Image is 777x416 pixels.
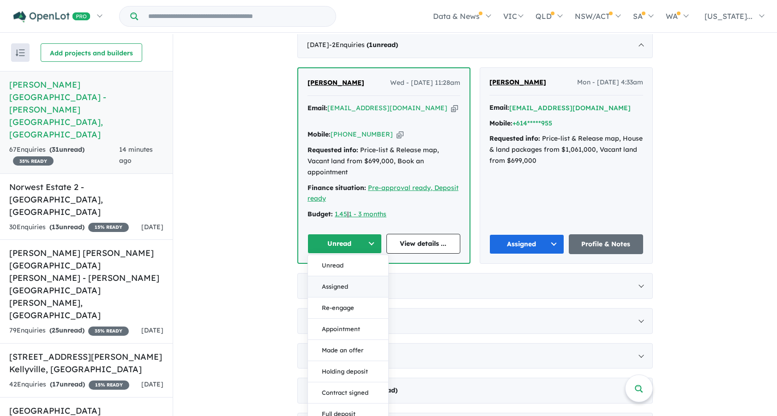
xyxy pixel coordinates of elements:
strong: ( unread) [49,145,84,154]
div: | [307,209,460,220]
strong: Finance situation: [307,184,366,192]
a: [PHONE_NUMBER] [331,130,393,138]
img: sort.svg [16,49,25,56]
strong: Budget: [307,210,333,218]
div: Price-list & Release map, Vacant land from $699,000, Book an appointment [307,145,460,178]
div: [DATE] [297,378,653,404]
span: 35 % READY [13,156,54,166]
button: Assigned [489,234,564,254]
span: 15 % READY [88,223,129,232]
strong: Requested info: [489,134,540,143]
a: [EMAIL_ADDRESS][DOMAIN_NAME] [327,104,447,112]
button: Made an offer [308,340,388,361]
button: Unread [307,234,382,254]
strong: Mobile: [489,119,512,127]
img: Openlot PRO Logo White [13,11,90,23]
span: Mon - [DATE] 4:33am [577,77,643,88]
span: [PERSON_NAME] [489,78,546,86]
button: Holding deposit [308,361,388,382]
span: 35 % READY [88,327,129,336]
button: Appointment [308,319,388,340]
h5: [PERSON_NAME][GEOGRAPHIC_DATA] - [PERSON_NAME][GEOGRAPHIC_DATA] , [GEOGRAPHIC_DATA] [9,78,163,141]
span: [DATE] [141,380,163,388]
strong: Mobile: [307,130,331,138]
span: 13 [52,223,59,231]
div: Price-list & Release map, House & land packages from $1,061,000, Vacant land from $699,000 [489,133,643,166]
button: Copy [451,103,458,113]
span: [DATE] [141,326,163,334]
span: - 2 Enquir ies [329,41,398,49]
a: [PERSON_NAME] [307,77,364,89]
strong: ( unread) [49,326,84,334]
a: 1.45 [335,210,347,218]
h5: [PERSON_NAME] [PERSON_NAME][GEOGRAPHIC_DATA][PERSON_NAME] - [PERSON_NAME][GEOGRAPHIC_DATA][PERSON... [9,247,163,321]
div: 67 Enquir ies [9,144,119,166]
div: [DATE] [297,343,653,369]
span: 15 % READY [89,380,129,390]
div: [DATE] [297,308,653,334]
div: 30 Enquir ies [9,222,129,233]
a: 1 - 3 months [349,210,386,218]
strong: Email: [307,104,327,112]
div: 42 Enquir ies [9,379,129,390]
span: [DATE] [141,223,163,231]
button: [EMAIL_ADDRESS][DOMAIN_NAME] [509,103,631,113]
span: 31 [52,145,59,154]
span: 25 [52,326,59,334]
button: Add projects and builders [41,43,142,62]
strong: Email: [489,103,509,112]
strong: Requested info: [307,146,358,154]
button: Assigned [308,276,388,297]
div: 79 Enquir ies [9,325,129,336]
a: View details ... [386,234,461,254]
h5: Norwest Estate 2 - [GEOGRAPHIC_DATA] , [GEOGRAPHIC_DATA] [9,181,163,218]
a: Pre-approval ready, Deposit ready [307,184,458,203]
input: Try estate name, suburb, builder or developer [140,6,334,26]
strong: ( unread) [50,380,85,388]
span: 14 minutes ago [119,145,153,165]
span: [US_STATE]... [705,12,753,21]
button: Contract signed [308,382,388,404]
div: [DATE] [297,32,653,58]
span: [PERSON_NAME] [307,78,364,87]
a: Profile & Notes [569,234,644,254]
span: 17 [52,380,60,388]
span: Wed - [DATE] 11:28am [390,77,460,89]
a: [PERSON_NAME] [489,77,546,88]
button: Unread [308,255,388,276]
button: Re-engage [308,297,388,319]
div: [DATE] [297,273,653,299]
button: Copy [397,130,404,139]
span: 1 [369,41,373,49]
strong: ( unread) [49,223,84,231]
strong: ( unread) [367,41,398,49]
h5: [STREET_ADDRESS][PERSON_NAME] Kellyville , [GEOGRAPHIC_DATA] [9,351,163,375]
